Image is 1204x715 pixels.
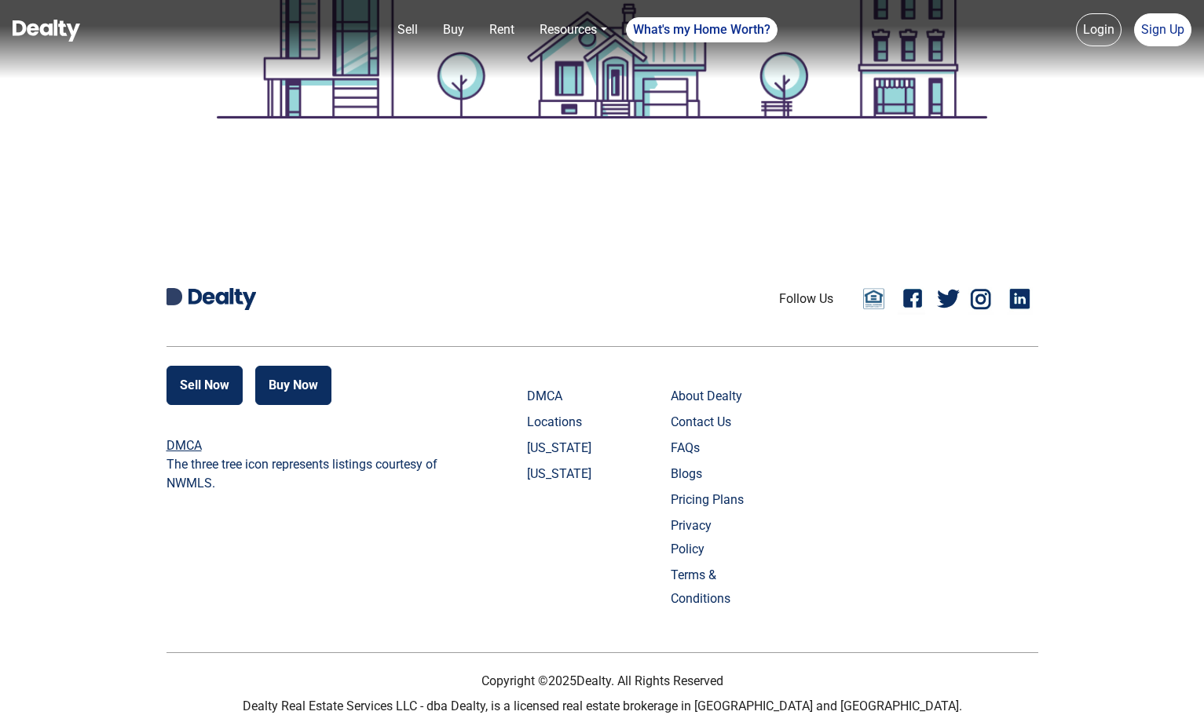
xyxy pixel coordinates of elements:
a: Twitter [937,283,960,315]
a: [US_STATE] [527,436,605,460]
a: Sign Up [1134,13,1191,46]
a: DMCA [167,438,202,453]
img: Dealty [188,288,256,310]
a: Sell [391,14,424,46]
a: Buy [437,14,470,46]
a: Terms & Conditions [671,564,748,611]
li: Follow Us [779,290,833,308]
a: Contact Us [671,410,748,434]
a: Email [858,287,890,311]
a: FAQs [671,436,748,460]
a: [US_STATE] [527,462,605,486]
a: Facebook [898,283,929,315]
button: Buy Now [255,366,331,405]
button: Sell Now [167,366,243,405]
a: Login [1076,13,1122,46]
a: Pricing Plans [671,488,748,512]
a: Resources [533,14,613,46]
a: Rent [483,14,521,46]
a: Privacy Policy [671,514,748,561]
iframe: Intercom live chat [1151,662,1188,699]
a: Locations [527,410,605,434]
img: Dealty D [167,288,182,305]
a: About Dealty [671,385,748,408]
a: What's my Home Worth? [626,17,778,42]
p: Copyright © 2025 Dealty. All Rights Reserved [167,672,1038,691]
img: Dealty - Buy, Sell & Rent Homes [13,20,80,42]
p: The three tree icon represents listings courtesy of NWMLS. [167,455,446,493]
a: Blogs [671,462,748,486]
a: DMCA [527,385,605,408]
a: Instagram [968,283,999,315]
a: Linkedin [1007,283,1038,315]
